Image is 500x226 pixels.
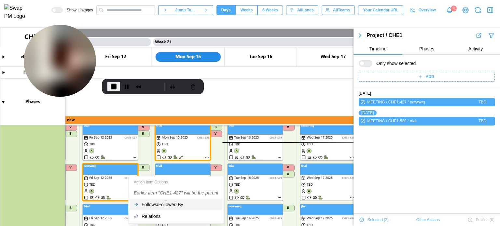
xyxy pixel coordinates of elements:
[361,111,374,115] a: [DATE]
[473,6,482,15] button: Refresh Grid
[4,4,31,20] img: Swap PM Logo
[367,99,409,105] div: MEETING / CHE1-427 /
[367,32,475,40] div: Project / CHE1
[240,6,253,15] span: Weeks
[451,6,457,11] div: 4
[262,6,278,15] span: 6 Weeks
[142,214,218,219] div: Relations
[410,99,477,105] div: newwwq
[479,118,486,124] div: TBD
[142,202,218,207] div: Follows/Followed By
[221,6,231,15] span: Days
[130,178,222,187] div: Action Item Options
[369,47,386,51] span: Timeline
[175,6,195,15] span: Jump To...
[63,7,93,13] span: Show Linkages
[419,6,436,15] span: Overview
[410,118,477,124] div: trial
[486,6,495,15] button: Close Drawer
[475,32,482,39] button: Export Results
[372,60,416,67] span: Only show selected
[297,6,313,15] span: All Lanes
[488,32,495,39] button: Filter
[479,99,486,105] div: TBD
[367,118,409,124] div: MEETING / CHE1-528 /
[419,47,435,51] span: Phases
[426,72,434,81] span: ADD
[363,6,398,15] span: Your Calendar URL
[444,5,455,16] a: Notifications
[333,6,350,15] span: All Teams
[359,90,371,97] a: [DATE]
[461,6,470,15] a: View Project
[416,215,440,224] span: Other Actions
[368,215,389,224] span: Selected ( 2 )
[468,47,483,51] span: Activity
